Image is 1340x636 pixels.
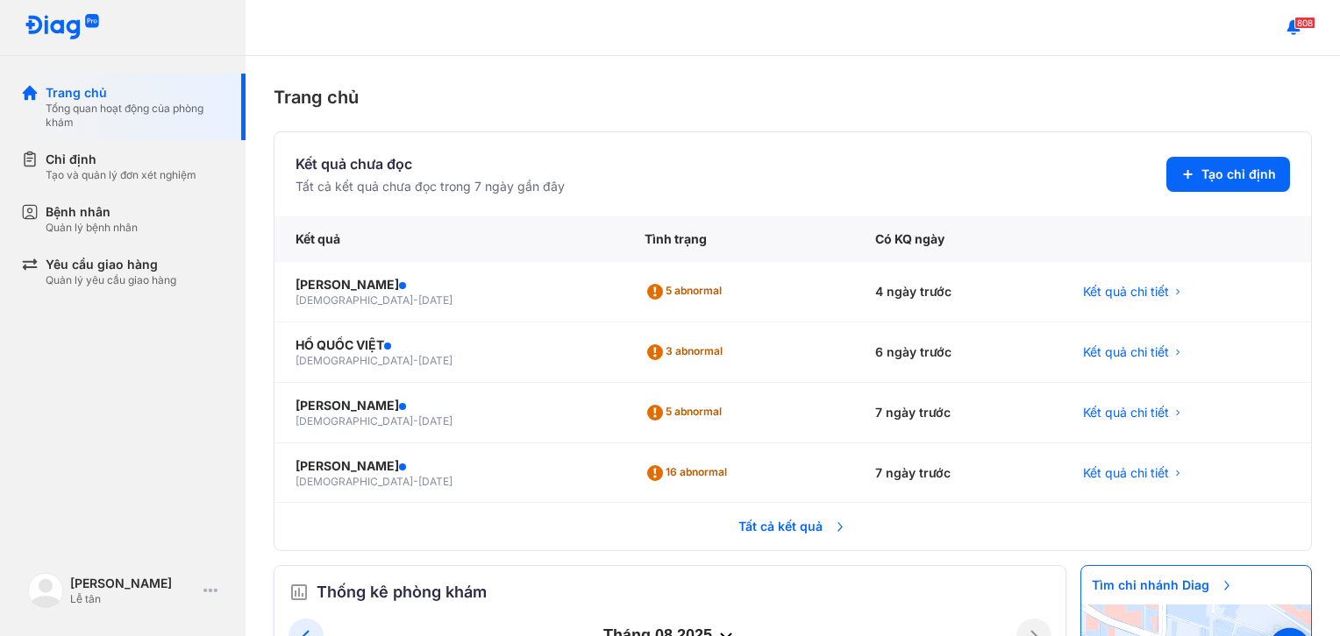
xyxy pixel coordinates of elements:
div: Tạo và quản lý đơn xét nghiệm [46,168,196,182]
span: Kết quả chi tiết [1083,404,1169,421]
div: Trang chủ [274,84,1312,110]
span: [DEMOGRAPHIC_DATA] [296,293,413,307]
img: logo [28,573,63,608]
div: 5 abnormal [645,278,729,306]
div: Tổng quan hoạt động của phòng khám [46,102,225,130]
span: - [413,293,418,307]
div: Quản lý bệnh nhân [46,221,138,235]
div: [PERSON_NAME] [296,276,602,293]
span: Thống kê phòng khám [317,580,487,604]
div: 6 ngày trước [854,322,1062,383]
span: [DEMOGRAPHIC_DATA] [296,354,413,367]
div: Có KQ ngày [854,216,1062,262]
div: Tình trạng [624,216,854,262]
span: [DATE] [418,475,453,488]
div: 16 abnormal [645,459,734,487]
span: Tìm chi nhánh Diag [1081,566,1244,604]
div: Chỉ định [46,151,196,168]
div: Yêu cầu giao hàng [46,256,176,273]
span: - [413,354,418,367]
div: Tất cả kết quả chưa đọc trong 7 ngày gần đây [296,178,565,195]
div: [PERSON_NAME] [296,397,602,414]
div: Bệnh nhân [46,203,138,221]
span: - [413,475,418,488]
div: 3 abnormal [645,338,730,366]
span: - [413,414,418,428]
div: Kết quả chưa đọc [296,153,565,174]
div: Kết quả [274,216,624,262]
span: [DATE] [418,293,453,307]
div: 5 abnormal [645,399,729,427]
span: 808 [1294,17,1315,29]
div: Quản lý yêu cầu giao hàng [46,273,176,287]
span: Kết quả chi tiết [1083,343,1169,361]
div: Trang chủ [46,84,225,102]
span: [DATE] [418,354,453,367]
div: Lễ tân [70,592,196,606]
div: 7 ngày trước [854,383,1062,443]
span: [DATE] [418,414,453,428]
span: Kết quả chi tiết [1083,464,1169,482]
span: [DEMOGRAPHIC_DATA] [296,475,413,488]
div: 4 ngày trước [854,262,1062,322]
span: Tất cả kết quả [728,507,858,546]
div: [PERSON_NAME] [296,457,602,475]
span: Tạo chỉ định [1201,166,1276,183]
img: logo [25,14,100,41]
div: HỒ QUỐC VIỆT [296,336,602,354]
span: [DEMOGRAPHIC_DATA] [296,414,413,428]
span: Kết quả chi tiết [1083,283,1169,300]
button: Tạo chỉ định [1166,157,1290,192]
img: order.5a6da16c.svg [289,582,310,603]
div: [PERSON_NAME] [70,575,196,592]
div: 7 ngày trước [854,443,1062,504]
